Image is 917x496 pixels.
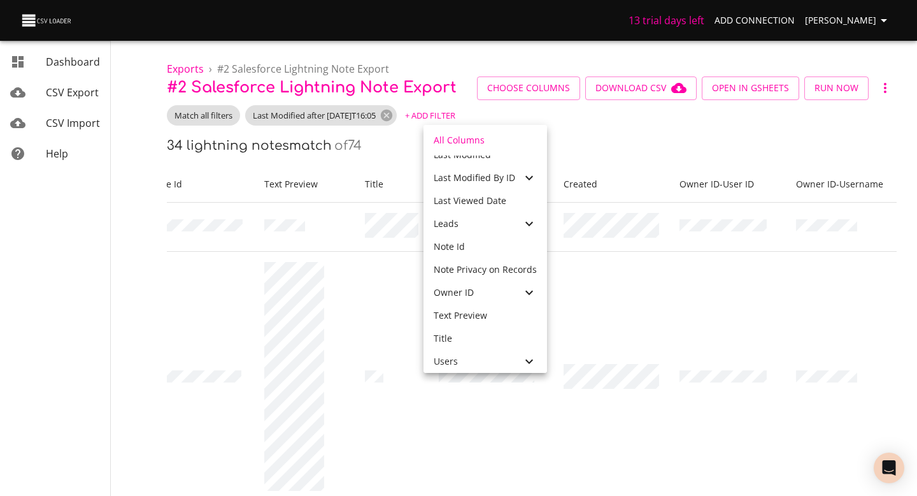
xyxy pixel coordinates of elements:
span: Title [434,332,452,344]
span: Last Viewed Date [434,194,506,207]
li: All Columns [423,125,547,156]
div: Open Intercom Messenger [874,453,904,483]
div: Last Modified By ID [423,166,547,189]
div: Note Privacy on Records [423,258,547,281]
span: Last Modified By ID [434,171,515,184]
div: Leads [423,212,547,235]
span: Owner ID [434,286,474,298]
div: Users [423,350,547,373]
div: Text Preview [423,304,547,327]
span: Text Preview [434,309,487,321]
span: Note Id [434,240,465,252]
span: Users [434,355,458,367]
span: Note Privacy on Records [434,263,537,275]
div: Note Id [423,235,547,258]
div: Title [423,327,547,350]
div: Owner ID [423,281,547,304]
div: Last Viewed Date [423,189,547,212]
span: Leads [434,217,458,230]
